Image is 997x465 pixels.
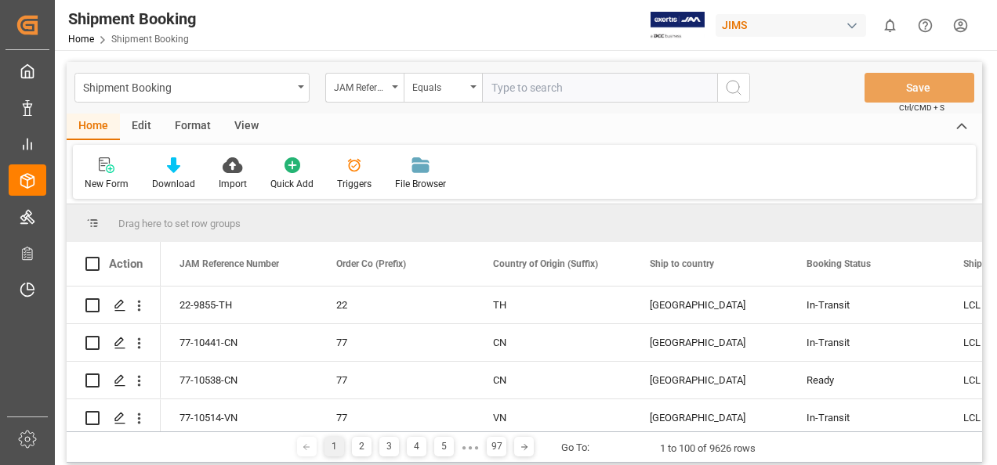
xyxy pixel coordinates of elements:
button: open menu [325,73,404,103]
div: Quick Add [270,177,314,191]
div: In-Transit [807,287,926,323]
div: Import [219,177,247,191]
span: JAM Reference Number [179,258,279,269]
div: Triggers [337,177,372,191]
button: Help Center [908,8,943,43]
div: Equals [412,77,466,95]
div: TH [493,287,612,323]
div: [GEOGRAPHIC_DATA] [650,325,769,361]
button: open menu [404,73,482,103]
div: Press SPACE to select this row. [67,324,161,362]
div: In-Transit [807,325,926,361]
span: Booking Status [807,258,871,269]
span: Country of Origin (Suffix) [493,258,598,269]
div: Edit [120,114,163,140]
div: 1 [324,437,344,456]
div: ● ● ● [462,442,479,453]
div: 97 [487,437,506,456]
div: Format [163,114,223,140]
img: Exertis%20JAM%20-%20Email%20Logo.jpg_1722504956.jpg [651,12,705,39]
div: Press SPACE to select this row. [67,287,161,324]
div: 77 [336,362,455,398]
div: 22-9855-TH [161,287,317,323]
div: [GEOGRAPHIC_DATA] [650,400,769,436]
button: show 0 new notifications [872,8,908,43]
div: CN [493,325,612,361]
div: Shipment Booking [83,77,292,96]
div: JAM Reference Number [334,77,387,95]
span: Order Co (Prefix) [336,258,406,269]
button: search button [717,73,750,103]
div: In-Transit [807,400,926,436]
div: 5 [434,437,454,456]
div: 2 [352,437,372,456]
div: Home [67,114,120,140]
div: Go To: [561,440,589,456]
div: 77 [336,325,455,361]
span: Drag here to set row groups [118,218,241,229]
div: 77-10441-CN [161,324,317,361]
div: Press SPACE to select this row. [67,362,161,399]
div: 77-10514-VN [161,399,317,436]
div: 3 [379,437,399,456]
span: Ship to country [650,258,714,269]
input: Type to search [482,73,717,103]
div: View [223,114,270,140]
a: Home [68,34,94,45]
div: File Browser [395,177,446,191]
div: [GEOGRAPHIC_DATA] [650,362,769,398]
div: Press SPACE to select this row. [67,399,161,437]
span: Ctrl/CMD + S [899,102,944,114]
div: 22 [336,287,455,323]
div: 77-10538-CN [161,362,317,398]
div: 77 [336,400,455,436]
div: Download [152,177,195,191]
div: [GEOGRAPHIC_DATA] [650,287,769,323]
div: 1 to 100 of 9626 rows [660,441,756,456]
button: JIMS [716,10,872,40]
button: open menu [74,73,310,103]
div: JIMS [716,14,866,37]
div: Ready [807,362,926,398]
div: New Form [85,177,129,191]
div: 4 [407,437,426,456]
button: Save [865,73,974,103]
div: VN [493,400,612,436]
div: CN [493,362,612,398]
div: Action [109,257,143,271]
div: Shipment Booking [68,7,196,31]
